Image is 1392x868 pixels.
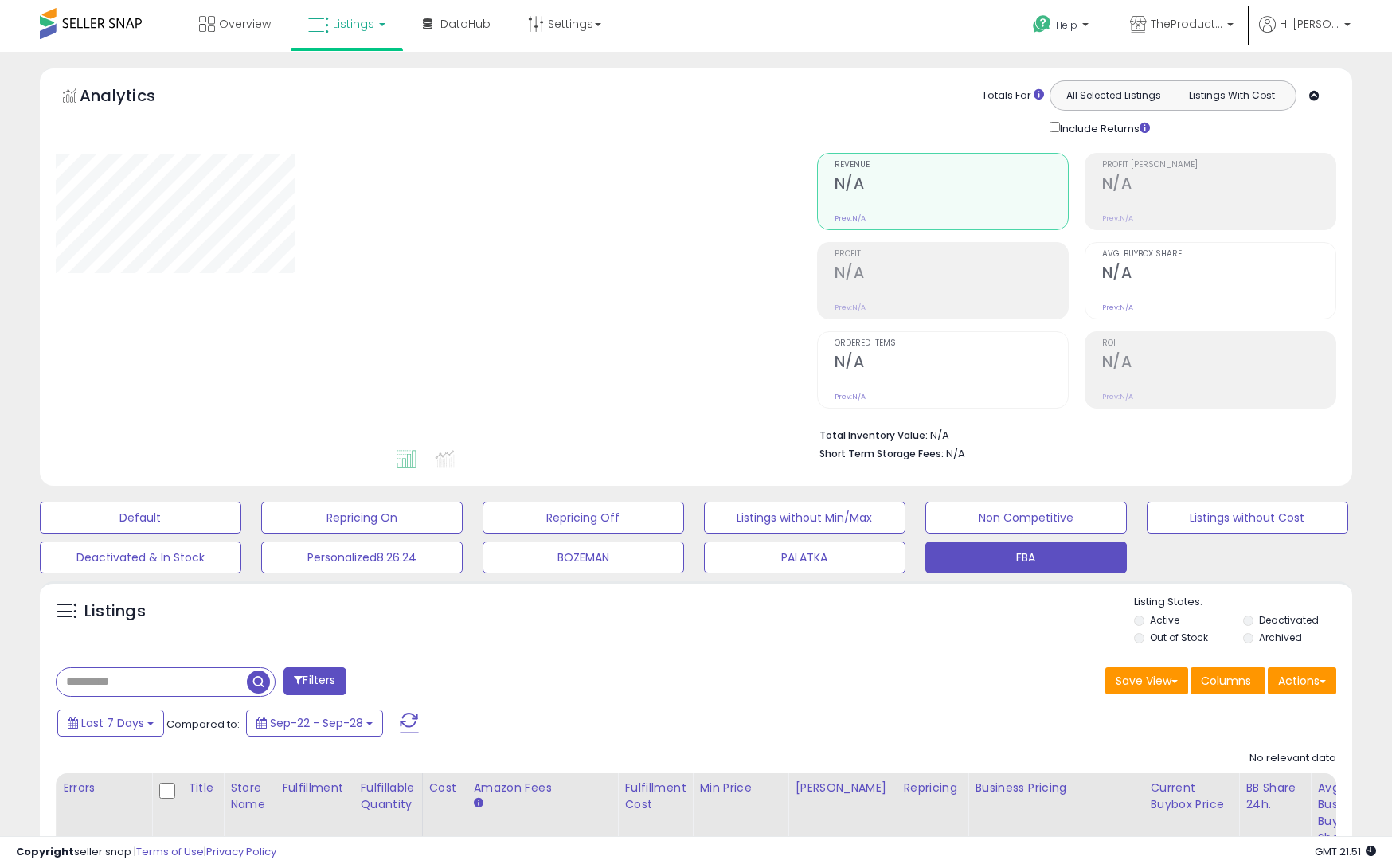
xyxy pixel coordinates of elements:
span: Revenue [835,161,1068,170]
button: Deactivated & In Stock [40,542,241,573]
button: Columns [1191,667,1265,694]
small: Prev: N/A [1102,392,1133,401]
div: Amazon Fees [473,780,611,796]
button: BOZEMAN [483,542,684,573]
b: Short Term Storage Fees: [819,447,944,460]
h2: N/A [1102,353,1335,374]
label: Out of Stock [1150,631,1208,644]
h2: N/A [835,174,1068,196]
li: N/A [819,424,1325,444]
button: Save View [1105,667,1188,694]
div: [PERSON_NAME] [795,780,890,796]
button: Repricing Off [483,502,684,534]
a: Hi [PERSON_NAME] [1259,16,1351,52]
button: Repricing On [261,502,463,534]
div: Store Name [230,780,268,813]
small: Prev: N/A [1102,303,1133,312]
i: Get Help [1032,14,1052,34]
div: Cost [429,780,460,796]
div: Min Price [699,780,781,796]
div: Include Returns [1038,119,1169,137]
span: Listings [333,16,374,32]
span: Columns [1201,673,1251,689]
small: Prev: N/A [835,213,866,223]
b: Total Inventory Value: [819,428,928,442]
strong: Copyright [16,844,74,859]
h2: N/A [835,353,1068,374]
small: Amazon Fees. [473,796,483,811]
span: N/A [946,446,965,461]
div: Business Pricing [975,780,1136,796]
div: Fulfillment Cost [624,780,686,813]
label: Active [1150,613,1179,627]
span: Profit [835,250,1068,259]
a: Help [1020,2,1105,52]
span: TheProductHaven [1151,16,1222,32]
div: Fulfillable Quantity [360,780,415,813]
small: Prev: N/A [835,303,866,312]
a: Terms of Use [136,844,204,859]
div: Current Buybox Price [1150,780,1232,813]
button: Sep-22 - Sep-28 [246,710,383,737]
h2: N/A [1102,174,1335,196]
span: Compared to: [166,717,240,732]
h5: Listings [84,600,146,623]
span: Help [1056,18,1077,32]
button: Personalized8.26.24 [261,542,463,573]
span: ROI [1102,339,1335,348]
h2: N/A [835,264,1068,285]
span: Sep-22 - Sep-28 [270,715,363,731]
button: All Selected Listings [1054,85,1173,106]
div: No relevant data [1249,751,1336,766]
small: Prev: N/A [835,392,866,401]
span: Last 7 Days [81,715,144,731]
span: DataHub [440,16,491,32]
span: Profit [PERSON_NAME] [1102,161,1335,170]
div: Title [188,780,217,796]
span: Ordered Items [835,339,1068,348]
div: Repricing [903,780,961,796]
div: Avg. Business Buybox Share [1317,780,1375,846]
h5: Analytics [80,84,186,111]
div: Fulfillment [282,780,346,796]
label: Archived [1259,631,1302,644]
span: 2025-10-6 21:51 GMT [1315,844,1376,859]
button: Non Competitive [925,502,1127,534]
span: Overview [219,16,271,32]
div: Totals For [982,88,1044,104]
button: Default [40,502,241,534]
small: Prev: N/A [1102,213,1133,223]
button: Filters [283,667,346,695]
button: Listings without Cost [1147,502,1348,534]
span: Avg. Buybox Share [1102,250,1335,259]
button: Listings without Min/Max [704,502,905,534]
h2: N/A [1102,264,1335,285]
button: Actions [1268,667,1336,694]
label: Deactivated [1259,613,1319,627]
button: PALATKA [704,542,905,573]
button: Listings With Cost [1172,85,1291,106]
div: BB Share 24h. [1245,780,1304,813]
span: Hi [PERSON_NAME] [1280,16,1339,32]
div: Errors [63,780,145,796]
button: Last 7 Days [57,710,164,737]
p: Listing States: [1134,595,1352,610]
div: seller snap | | [16,845,276,860]
button: FBA [925,542,1127,573]
a: Privacy Policy [206,844,276,859]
